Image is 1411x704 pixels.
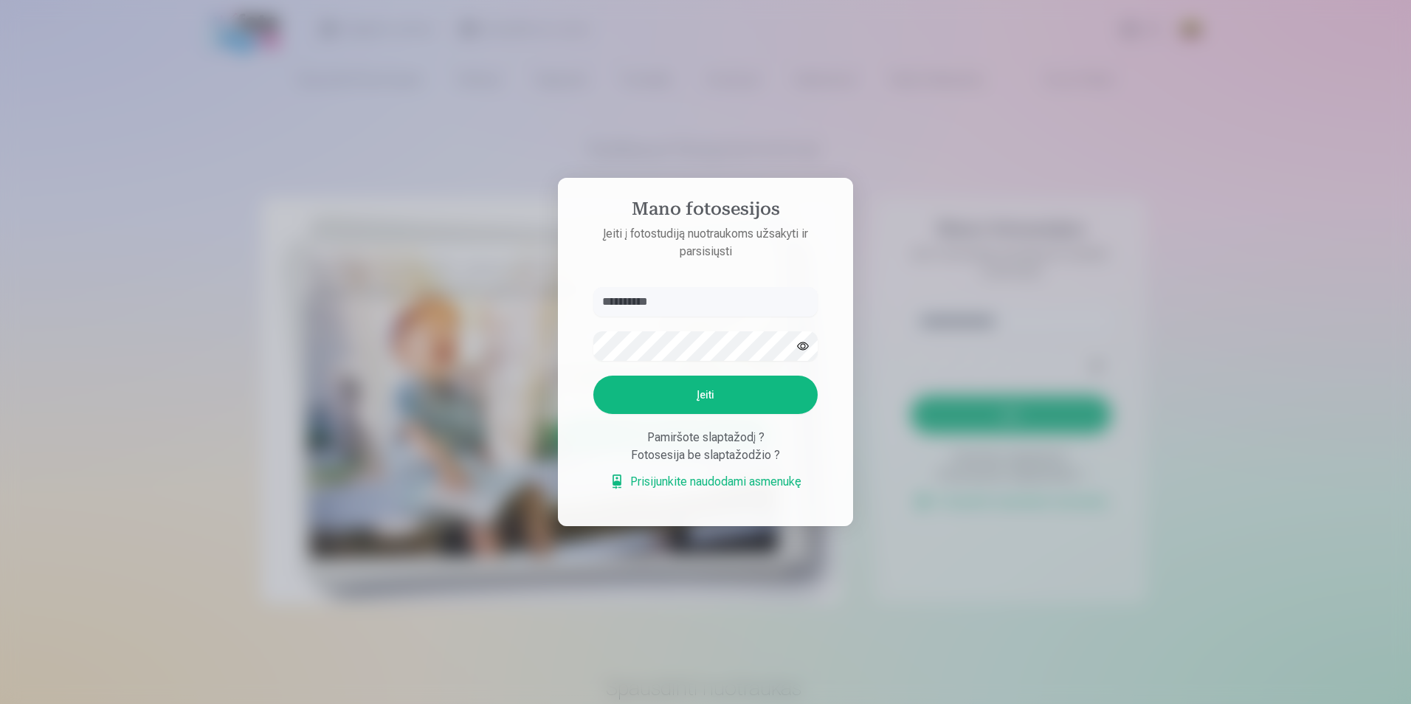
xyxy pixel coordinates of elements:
div: Fotosesija be slaptažodžio ? [593,446,818,464]
h4: Mano fotosesijos [579,199,832,225]
a: Prisijunkite naudodami asmenukę [610,473,801,491]
p: Įeiti į fotostudiją nuotraukoms užsakyti ir parsisiųsti [579,225,832,260]
button: Įeiti [593,376,818,414]
div: Pamiršote slaptažodį ? [593,429,818,446]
